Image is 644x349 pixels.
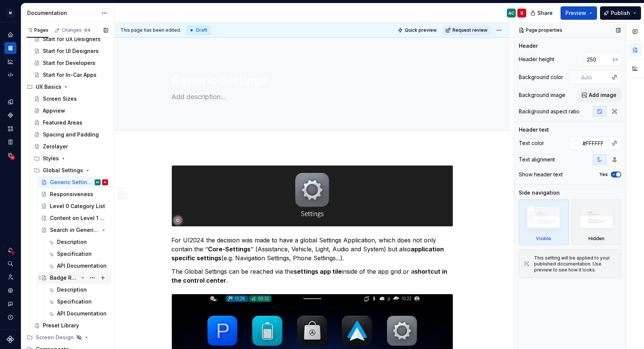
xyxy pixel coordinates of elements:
a: Description [45,284,111,296]
div: This setting will be applied to your published documentation. Use preview to see how it looks. [534,255,616,273]
div: Background image [519,91,565,99]
button: Notifications [4,244,16,256]
div: Styles [43,155,59,162]
div: Pages [27,27,48,33]
p: For UI2024 the decision was made to have a global Settings Application, which does not only conta... [171,236,453,262]
a: Search in Generic Settings [38,224,111,236]
div: Generic Settings [50,179,93,186]
input: Auto [578,70,608,84]
button: Quick preview [395,25,440,35]
img: 9f36b8ce-1df6-4fa2-b9fc-926e31cb3a7f.png [172,166,453,226]
div: Side navigation [519,189,560,196]
a: Home [4,29,16,41]
a: Analytics [4,56,16,67]
div: Global Settings [31,164,111,176]
strong: shortcut in the control center [171,268,449,284]
div: Header [519,42,538,50]
a: Specification [45,296,111,308]
div: Screen Design [36,334,74,341]
div: Start for UI Designers [43,47,99,55]
div: Header text [519,126,549,133]
div: Description [57,238,87,246]
div: B [521,10,523,16]
div: Responsiveness [50,191,93,198]
button: Share [527,6,558,20]
button: Contact support [4,298,16,310]
div: M [6,9,15,18]
a: API Documentation [45,260,111,272]
span: Add image [589,91,616,99]
span: Preview [565,9,586,17]
input: Auto [584,53,613,66]
strong: Core-Settings [208,245,250,253]
a: Code automation [4,69,16,81]
a: Storybook stories [4,136,16,148]
a: Components [4,109,16,121]
button: Add image [578,88,621,102]
p: The Global Settings can be reached via the inside of the app grid or a . [171,267,453,285]
a: Start for Developers [31,57,111,69]
div: Visible [519,199,569,245]
a: Zerolayer [31,141,111,153]
button: M [1,5,19,21]
a: Badge Roll-Up in Settings [38,272,111,284]
a: Preset Library [31,320,111,331]
svg: Supernova Logo [7,336,14,343]
span: Publish [611,9,630,17]
div: Changes [62,27,91,33]
label: Yes [599,172,608,177]
div: Start for UX Designers [43,35,101,43]
div: Hidden [588,236,604,242]
div: Description [57,286,87,293]
strong: settings app tile [294,268,342,275]
div: Specification [57,250,92,258]
div: Specification [57,298,92,305]
div: Badge Roll-Up in Settings [50,274,78,282]
p: px [613,56,618,62]
span: Request review [452,27,487,33]
button: Publish [600,6,641,20]
span: 94 [83,27,91,33]
a: Start for UI Designers [31,45,111,57]
button: Search ⌘K [4,258,16,270]
input: Auto [580,136,608,150]
div: Documentation [4,42,16,54]
a: Appview [31,105,111,117]
a: Assets [4,123,16,135]
div: Global Settings [43,167,83,174]
a: API Documentation [45,308,111,320]
div: Start for In-Car Apps [43,71,97,79]
button: Preview [561,6,597,20]
div: Background aspect ratio [519,108,580,115]
a: Invite team [4,271,16,283]
div: Appview [43,107,65,114]
div: UX Basics [36,83,61,91]
div: Screen Design [24,331,111,343]
div: AC [508,10,514,16]
a: Spacing and Padding [31,129,111,141]
a: Generic SettingsACB [38,176,111,188]
div: Featured Areas [43,119,82,126]
div: Spacing and Padding [43,131,99,138]
span: Quick preview [405,27,437,33]
div: Search in Generic Settings [50,226,99,234]
div: AC [96,179,100,186]
a: Design tokens [4,96,16,108]
div: Screen Sizes [43,95,77,103]
div: API Documentation [57,262,107,270]
a: Screen Sizes [31,93,111,105]
textarea: Generic Settings [170,72,452,89]
div: Settings [4,284,16,296]
a: Start for UX Designers [31,33,111,45]
a: Data sources [4,150,16,161]
span: This page has been edited. [120,27,181,33]
div: Styles [31,153,111,164]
